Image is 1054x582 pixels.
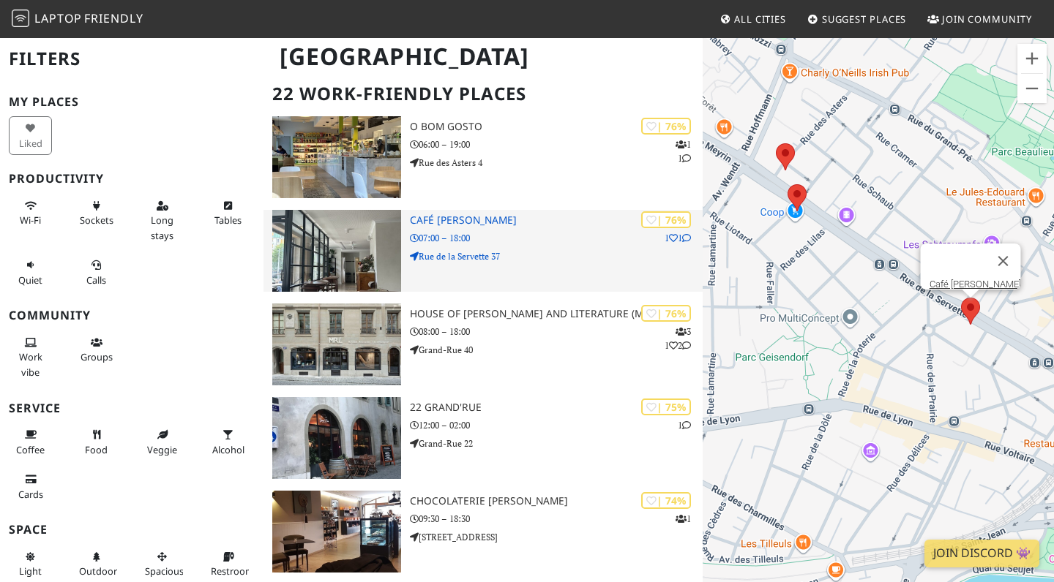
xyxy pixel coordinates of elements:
[410,343,703,357] p: Grand-Rue 40
[9,95,255,109] h3: My Places
[18,488,43,501] span: Credit cards
[272,116,401,198] img: O Bom Gosto
[410,401,703,414] h3: 22 grand'rue
[676,137,691,165] p: 1 1
[214,213,242,227] span: Work-friendly tables
[641,118,691,135] div: | 76%
[263,210,703,292] a: Café Bourdon | 76% 11 Café [PERSON_NAME] 07:00 – 18:00 Rue de la Servette 37
[80,213,113,227] span: Power sockets
[145,564,184,578] span: Spacious
[81,350,113,363] span: Group tables
[9,172,255,186] h3: Productivity
[75,194,118,233] button: Sockets
[211,564,254,578] span: Restroom
[410,156,703,170] p: Rue des Asters 4
[665,325,691,352] p: 3 1 2
[19,350,42,378] span: People working
[410,512,703,526] p: 09:30 – 18:30
[676,512,691,526] p: 1
[20,213,41,227] span: Stable Wi-Fi
[34,10,82,26] span: Laptop
[410,214,703,227] h3: Café [PERSON_NAME]
[9,37,255,81] h2: Filters
[263,491,703,572] a: Chocolaterie Philippe Pascoët | 74% 1 Chocolaterie [PERSON_NAME] 09:30 – 18:30 [STREET_ADDRESS]
[641,211,691,228] div: | 76%
[734,12,786,26] span: All Cities
[75,330,118,369] button: Groups
[9,467,52,506] button: Cards
[9,309,255,322] h3: Community
[9,401,255,415] h3: Service
[410,418,703,432] p: 12:00 – 02:00
[410,231,703,245] p: 07:00 – 18:00
[206,423,250,461] button: Alcohol
[410,436,703,450] p: Grand-Rue 22
[212,443,244,456] span: Alcohol
[272,303,401,385] img: House of Rousseau and Literature (MRL)
[12,10,29,27] img: LaptopFriendly
[18,273,42,287] span: Quiet
[665,231,691,245] p: 1 1
[410,121,703,133] h3: O Bom Gosto
[12,7,143,32] a: LaptopFriendly LaptopFriendly
[272,397,401,479] img: 22 grand'rue
[263,397,703,479] a: 22 grand'rue | 75% 1 22 grand'rue 12:00 – 02:00 Grand-Rue 22
[86,273,106,287] span: Video/audio calls
[75,423,118,461] button: Food
[801,6,913,32] a: Suggest Places
[85,443,108,456] span: Food
[263,303,703,385] a: House of Rousseau and Literature (MRL) | 76% 312 House of [PERSON_NAME] and Literature (MRL) 08:0...
[84,10,143,26] span: Friendly
[410,530,703,544] p: [STREET_ADDRESS]
[263,116,703,198] a: O Bom Gosto | 76% 11 O Bom Gosto 06:00 – 19:00 Rue des Asters 4
[1017,44,1047,73] button: Zoom ind
[922,6,1038,32] a: Join Community
[410,308,703,320] h3: House of [PERSON_NAME] and Literature (MRL)
[678,418,691,432] p: 1
[141,423,184,461] button: Veggie
[147,443,177,456] span: Veggie
[410,495,703,507] h3: Chocolaterie [PERSON_NAME]
[986,243,1021,279] button: Luk
[9,423,52,461] button: Coffee
[410,249,703,263] p: Rue de la Servette 37
[9,330,52,384] button: Work vibe
[75,253,118,292] button: Calls
[641,398,691,415] div: | 75%
[641,305,691,322] div: | 76%
[410,325,703,339] p: 08:00 – 18:00
[79,564,117,578] span: Outdoor area
[9,194,52,233] button: Wi-Fi
[272,210,401,292] img: Café Bourdon
[822,12,907,26] span: Suggest Places
[641,492,691,509] div: | 74%
[272,491,401,572] img: Chocolaterie Philippe Pascoët
[16,443,45,456] span: Coffee
[151,213,173,241] span: Long stays
[9,523,255,537] h3: Space
[9,253,52,292] button: Quiet
[268,37,700,77] h1: [GEOGRAPHIC_DATA]
[942,12,1032,26] span: Join Community
[410,137,703,151] p: 06:00 – 19:00
[714,6,792,32] a: All Cities
[930,279,1021,290] a: Café [PERSON_NAME]
[1017,74,1047,103] button: Zoom ud
[141,194,184,247] button: Long stays
[19,564,42,578] span: Natural light
[206,194,250,233] button: Tables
